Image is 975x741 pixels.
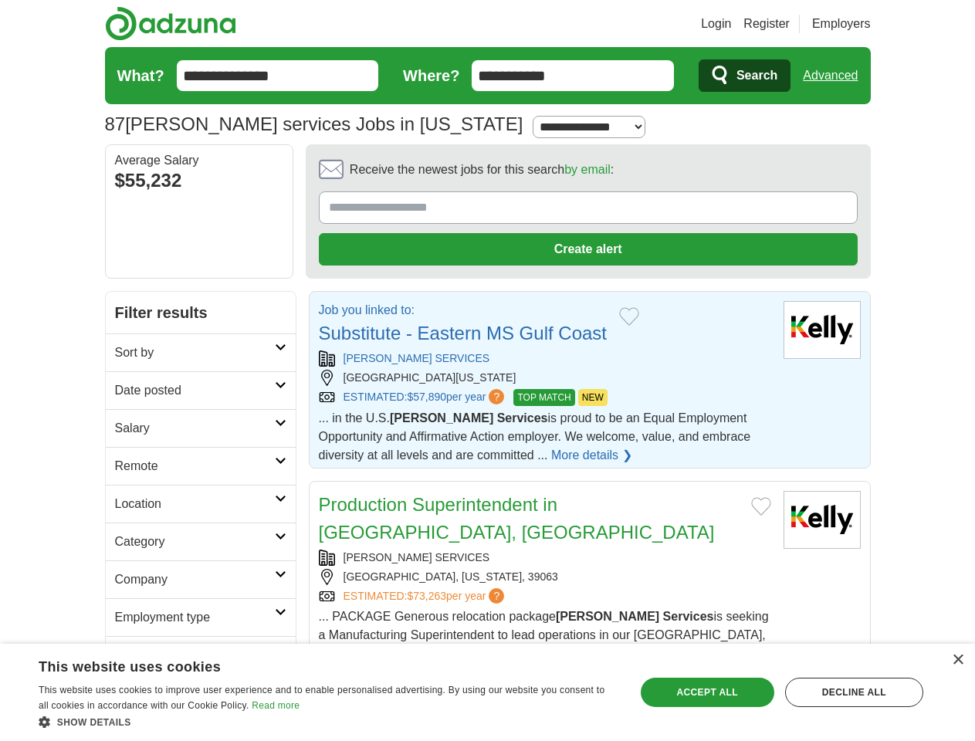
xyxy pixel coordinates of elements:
[699,59,790,92] button: Search
[319,301,608,320] p: Job you linked to:
[701,15,731,33] a: Login
[736,60,777,91] span: Search
[344,389,508,406] a: ESTIMATED:$57,890per year?
[115,419,275,438] h2: Salary
[390,411,493,425] strong: [PERSON_NAME]
[106,333,296,371] a: Sort by
[556,610,659,623] strong: [PERSON_NAME]
[115,608,275,627] h2: Employment type
[115,457,275,475] h2: Remote
[551,446,632,465] a: More details ❯
[105,6,236,41] img: Adzuna logo
[407,391,446,403] span: $57,890
[106,409,296,447] a: Salary
[115,343,275,362] h2: Sort by
[106,560,296,598] a: Company
[106,485,296,523] a: Location
[407,590,446,602] span: $73,263
[319,233,858,266] button: Create alert
[663,610,714,623] strong: Services
[513,389,574,406] span: TOP MATCH
[319,569,771,585] div: [GEOGRAPHIC_DATA], [US_STATE], 39063
[105,110,126,138] span: 87
[115,381,275,400] h2: Date posted
[784,491,861,549] img: Kelly Services logo
[619,307,639,326] button: Add to favorite jobs
[319,411,751,462] span: ... in the U.S. is proud to be an Equal Employment Opportunity and Affirmative Action employer. W...
[812,15,871,33] a: Employers
[252,700,300,711] a: Read more, opens a new window
[39,653,578,676] div: This website uses cookies
[115,495,275,513] h2: Location
[106,292,296,333] h2: Filter results
[106,636,296,674] a: Hours
[489,389,504,404] span: ?
[564,163,611,176] a: by email
[497,411,548,425] strong: Services
[803,60,858,91] a: Advanced
[743,15,790,33] a: Register
[319,610,769,716] span: ... PACKAGE Generous relocation package is seeking a Manufacturing Superintendent to lead operati...
[106,447,296,485] a: Remote
[115,533,275,551] h2: Category
[106,371,296,409] a: Date posted
[489,588,504,604] span: ?
[344,588,508,604] a: ESTIMATED:$73,263per year?
[319,323,608,343] a: Substitute - Eastern MS Gulf Coast
[115,154,283,167] div: Average Salary
[115,167,283,195] div: $55,232
[344,551,490,563] a: [PERSON_NAME] SERVICES
[350,161,614,179] span: Receive the newest jobs for this search :
[319,370,771,386] div: [GEOGRAPHIC_DATA][US_STATE]
[344,352,490,364] a: [PERSON_NAME] SERVICES
[319,494,715,543] a: Production Superintendent in [GEOGRAPHIC_DATA], [GEOGRAPHIC_DATA]
[403,64,459,87] label: Where?
[751,497,771,516] button: Add to favorite jobs
[784,301,861,359] img: Kelly Services logo
[105,113,523,134] h1: [PERSON_NAME] services Jobs in [US_STATE]
[39,714,617,729] div: Show details
[952,655,963,666] div: Close
[39,685,604,711] span: This website uses cookies to improve user experience and to enable personalised advertising. By u...
[578,389,608,406] span: NEW
[106,598,296,636] a: Employment type
[57,717,131,728] span: Show details
[117,64,164,87] label: What?
[641,678,774,707] div: Accept all
[115,570,275,589] h2: Company
[106,523,296,560] a: Category
[785,678,923,707] div: Decline all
